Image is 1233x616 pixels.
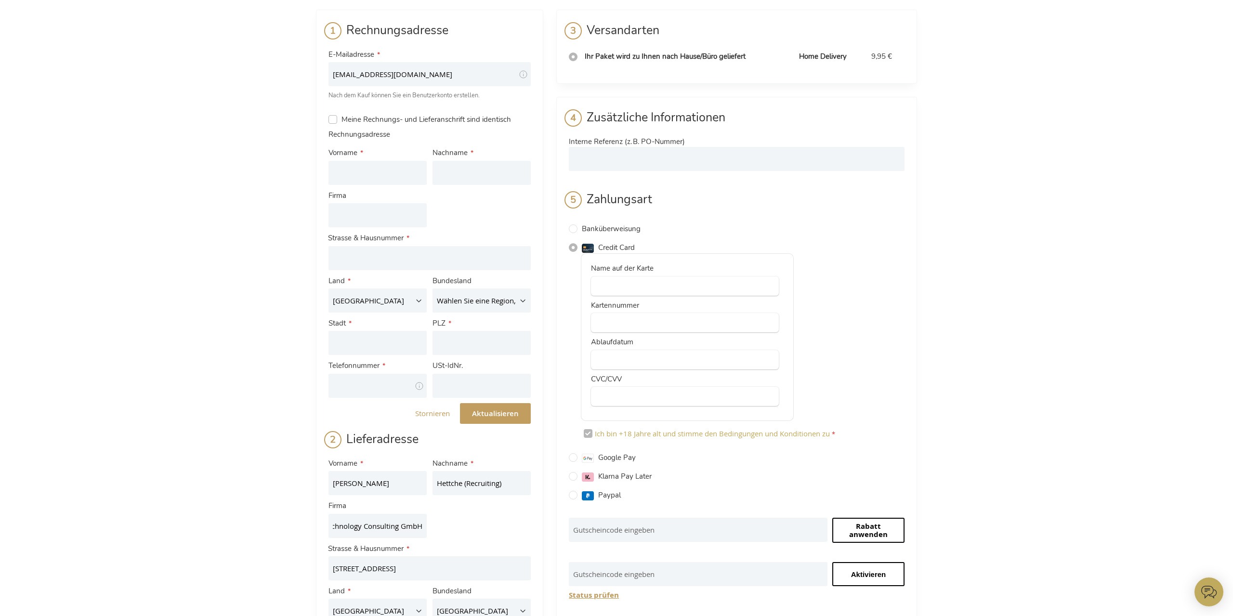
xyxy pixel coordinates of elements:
span: PLZ [433,318,446,328]
iframe: verificationCode input [598,393,772,401]
span: Ihr Paket wird zu Ihnen nach Hause/Büro geliefert [585,52,746,61]
iframe: cardNumber input [598,319,772,328]
span: Land [328,276,345,286]
span: Land [328,586,345,596]
span: Rabatt anwenden [849,521,888,539]
span: Credit Card [598,243,635,252]
span: Firma [328,191,346,200]
span: Meine Rechnungs- und Lieferanschrift sind identisch [341,115,511,124]
button: Aktualisieren [460,403,531,424]
iframe: cardHolder input [598,282,772,291]
input: Aktivieren [832,562,905,586]
span: 9,95 € [871,52,892,61]
span: Google Pay [598,453,636,462]
span: Nachname [433,459,468,468]
div: Zusätzliche Informationen [569,109,905,134]
span: Vorname [328,459,357,468]
span: Klarna Pay Later [598,472,652,481]
span: Nachname [433,148,468,157]
img: creditcard.svg [582,244,594,253]
span: Vorname [328,148,357,157]
td: Home Delivery [794,47,866,66]
span: Rechnungsadresse [328,130,390,139]
span: Bundesland [433,586,472,596]
img: paypal.svg [582,491,594,500]
span: Aktualisieren [472,408,519,419]
span: Interne Referenz (z. B. PO-Nummer) [569,137,685,146]
span: E-Mailadresse [328,50,374,59]
div: Versandarten [569,22,905,47]
div: Rechnungsadresse [328,22,531,47]
iframe: expiryDate input [598,356,772,365]
span: Paypal [598,490,621,500]
span: Nach dem Kauf können Sie ein Benutzerkonto erstellen. [328,91,480,100]
label: Name auf der Karte [591,263,654,273]
span: Bundesland [433,276,472,286]
img: klarnapaylater.svg [582,472,594,482]
span: Banküberweisung [582,224,641,234]
div: Zahlungsart [569,191,905,216]
label: Kartennummer [591,301,639,310]
span: Stornieren [415,408,450,418]
input: Gutscheincode eingeben [569,518,827,542]
span: Stadt [328,318,346,328]
iframe: belco-activator-frame [1194,577,1223,606]
label: Ablaufdatum [591,337,633,347]
button: Stornieren [415,409,450,418]
div: Lieferadresse [328,431,531,456]
img: googlepay.svg [582,454,594,463]
span: USt-IdNr. [433,361,463,370]
span: Ich bin +18 Jahre alt und stimme den Bedingungen und Konditionen zu [595,429,830,438]
button: Status prüfen [569,591,619,599]
span: Telefonnummer [328,361,380,370]
span: Firma [328,501,346,511]
label: CVC/CVV [591,374,622,384]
